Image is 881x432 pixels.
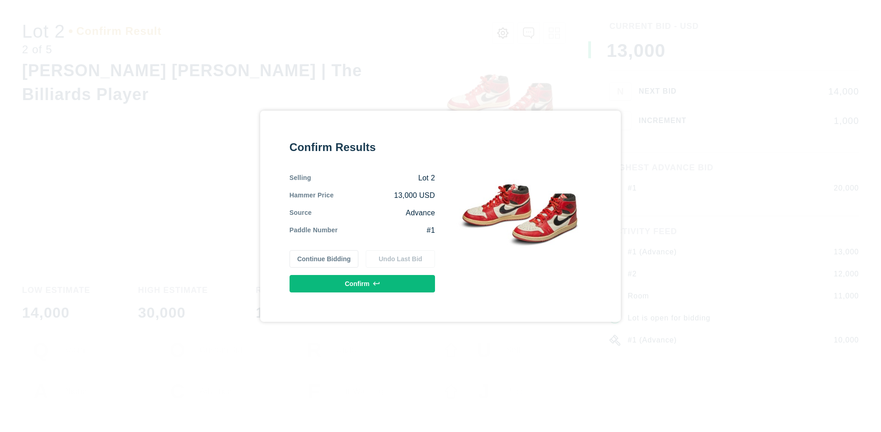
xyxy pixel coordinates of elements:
[290,208,312,218] div: Source
[311,173,435,183] div: Lot 2
[290,250,359,268] button: Continue Bidding
[312,208,435,218] div: Advance
[366,250,435,268] button: Undo Last Bid
[290,225,338,236] div: Paddle Number
[290,173,311,183] div: Selling
[290,191,334,201] div: Hammer Price
[290,275,435,292] button: Confirm
[334,191,435,201] div: 13,000 USD
[290,140,435,155] div: Confirm Results
[338,225,435,236] div: #1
